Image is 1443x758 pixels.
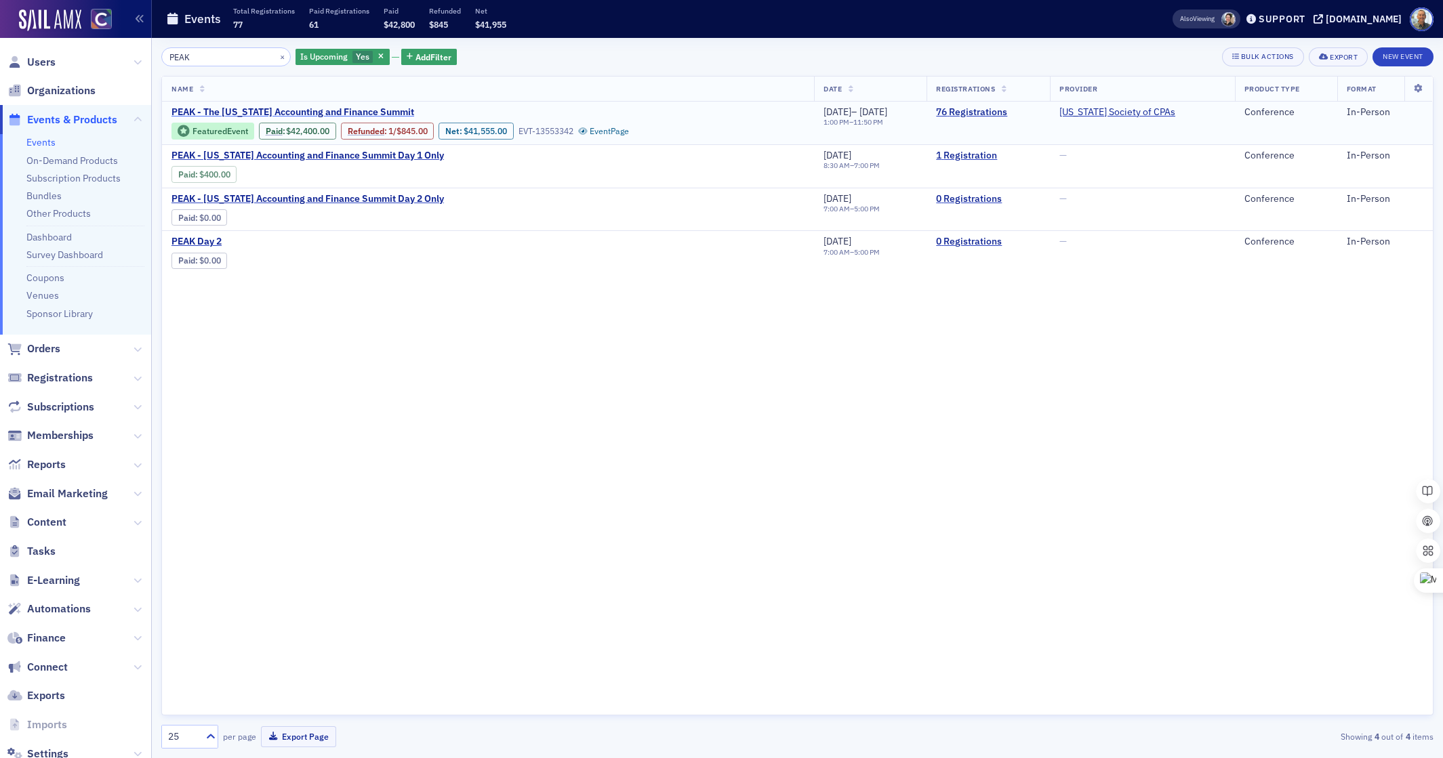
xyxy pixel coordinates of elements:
a: Registrations [7,371,93,385]
a: Dashboard [26,231,72,243]
span: Exports [27,688,65,703]
span: Imports [27,717,67,732]
span: Orders [27,341,60,356]
img: SailAMX [91,9,112,30]
a: Orders [7,341,60,356]
a: Subscription Products [26,172,121,184]
a: Tasks [7,544,56,559]
a: Events & Products [7,112,117,127]
a: Exports [7,688,65,703]
a: Automations [7,602,91,616]
img: SailAMX [19,9,81,31]
a: Users [7,55,56,70]
a: Bundles [26,190,62,202]
a: Other Products [26,207,91,219]
span: Finance [27,631,66,646]
a: On-Demand Products [26,154,118,167]
span: Reports [27,457,66,472]
a: Subscriptions [7,400,94,415]
span: Registrations [27,371,93,385]
a: Reports [7,457,66,472]
span: Organizations [27,83,96,98]
a: Imports [7,717,67,732]
span: Automations [27,602,91,616]
span: Events & Products [27,112,117,127]
a: Sponsor Library [26,308,93,320]
a: E-Learning [7,573,80,588]
span: Email Marketing [27,486,108,501]
span: Connect [27,660,68,675]
a: Venues [26,289,59,301]
span: Content [27,515,66,530]
a: Content [7,515,66,530]
span: Subscriptions [27,400,94,415]
span: Tasks [27,544,56,559]
a: Coupons [26,272,64,284]
a: Survey Dashboard [26,249,103,261]
a: Organizations [7,83,96,98]
a: Finance [7,631,66,646]
span: Memberships [27,428,94,443]
a: View Homepage [81,9,112,32]
a: Connect [7,660,68,675]
span: E-Learning [27,573,80,588]
a: Email Marketing [7,486,108,501]
a: Memberships [7,428,94,443]
a: Events [26,136,56,148]
span: Users [27,55,56,70]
